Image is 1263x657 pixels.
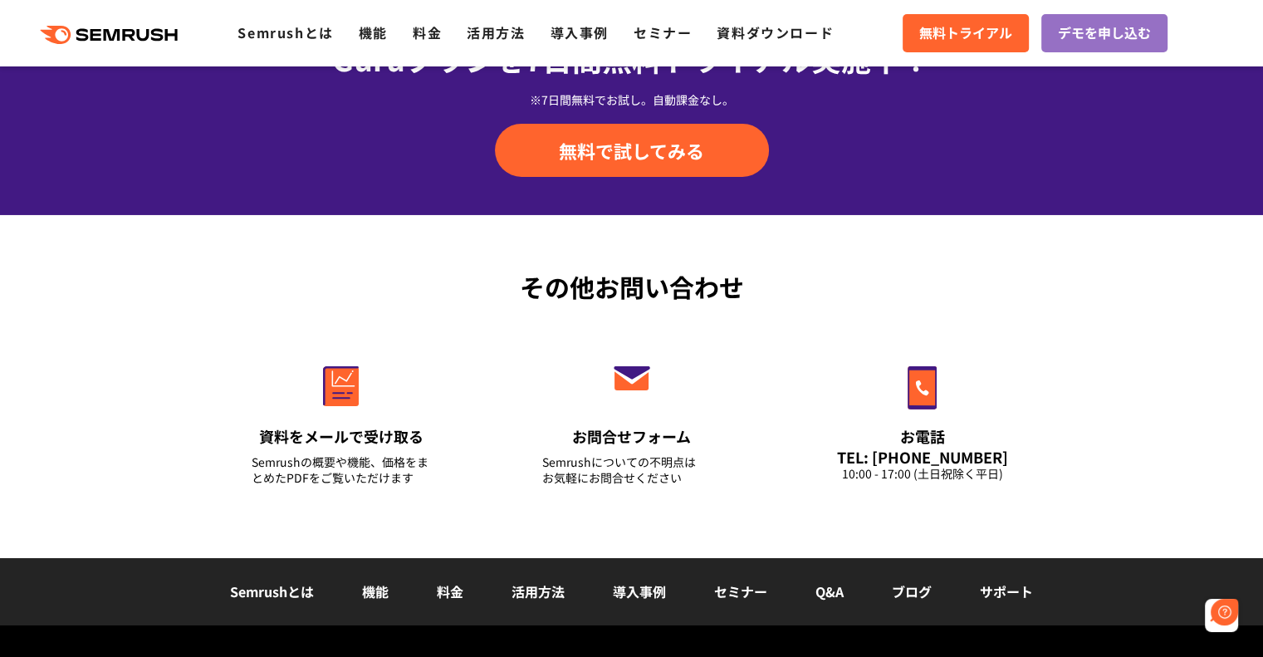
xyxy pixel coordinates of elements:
[196,91,1068,108] div: ※7日間無料でお試し。自動課金なし。
[542,454,722,486] div: Semrushについての不明点は お気軽にお問合せください
[512,581,565,601] a: 活用方法
[542,426,722,447] div: お問合せフォーム
[602,37,931,80] span: 無料トライアル実施中！
[413,22,442,42] a: 料金
[237,22,333,42] a: Semrushとは
[507,331,756,507] a: お問合せフォーム Semrushについての不明点はお気軽にお問合せください
[252,426,431,447] div: 資料をメールで受け取る
[359,22,388,42] a: 機能
[833,448,1012,466] div: TEL: [PHONE_NUMBER]
[495,124,769,177] a: 無料で試してみる
[230,581,314,601] a: Semrushとは
[196,268,1068,306] div: その他お問い合わせ
[551,22,609,42] a: 導入事例
[833,426,1012,447] div: お電話
[714,581,767,601] a: セミナー
[903,14,1029,52] a: 無料トライアル
[919,22,1012,44] span: 無料トライアル
[613,581,666,601] a: 導入事例
[1041,14,1168,52] a: デモを申し込む
[362,581,389,601] a: 機能
[892,581,932,601] a: ブログ
[437,581,463,601] a: 料金
[252,454,431,486] div: Semrushの概要や機能、価格をまとめたPDFをご覧いただけます
[980,581,1033,601] a: サポート
[559,138,704,163] span: 無料で試してみる
[1058,22,1151,44] span: デモを申し込む
[815,581,844,601] a: Q&A
[634,22,692,42] a: セミナー
[1115,592,1245,639] iframe: Help widget launcher
[717,22,834,42] a: 資料ダウンロード
[833,466,1012,482] div: 10:00 - 17:00 (土日祝除く平日)
[467,22,525,42] a: 活用方法
[217,331,466,507] a: 資料をメールで受け取る Semrushの概要や機能、価格をまとめたPDFをご覧いただけます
